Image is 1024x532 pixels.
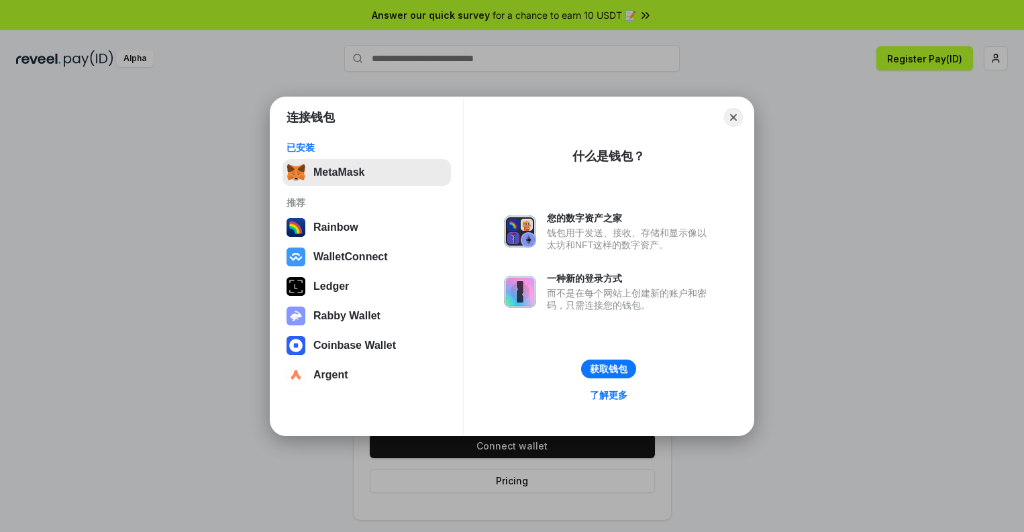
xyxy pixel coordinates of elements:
button: MetaMask [283,159,451,186]
div: WalletConnect [313,251,388,263]
img: svg+xml,%3Csvg%20xmlns%3D%22http%3A%2F%2Fwww.w3.org%2F2000%2Fsvg%22%20fill%3D%22none%22%20viewBox... [504,215,536,248]
div: Rabby Wallet [313,310,380,322]
button: Coinbase Wallet [283,332,451,359]
img: svg+xml,%3Csvg%20width%3D%22120%22%20height%3D%22120%22%20viewBox%3D%220%200%20120%20120%22%20fil... [287,218,305,237]
button: Rainbow [283,214,451,241]
div: 您的数字资产之家 [547,212,713,224]
div: 了解更多 [590,389,627,401]
div: 获取钱包 [590,363,627,375]
div: 而不是在每个网站上创建新的账户和密码，只需连接您的钱包。 [547,287,713,311]
img: svg+xml,%3Csvg%20xmlns%3D%22http%3A%2F%2Fwww.w3.org%2F2000%2Fsvg%22%20fill%3D%22none%22%20viewBox... [287,307,305,325]
button: Ledger [283,273,451,300]
img: svg+xml,%3Csvg%20width%3D%2228%22%20height%3D%2228%22%20viewBox%3D%220%200%2028%2028%22%20fill%3D... [287,336,305,355]
div: 一种新的登录方式 [547,272,713,284]
img: svg+xml,%3Csvg%20xmlns%3D%22http%3A%2F%2Fwww.w3.org%2F2000%2Fsvg%22%20width%3D%2228%22%20height%3... [287,277,305,296]
img: svg+xml,%3Csvg%20width%3D%2228%22%20height%3D%2228%22%20viewBox%3D%220%200%2028%2028%22%20fill%3D... [287,366,305,384]
button: 获取钱包 [581,360,636,378]
div: MetaMask [313,166,364,178]
button: WalletConnect [283,244,451,270]
h1: 连接钱包 [287,109,335,125]
a: 了解更多 [582,386,635,404]
img: svg+xml,%3Csvg%20xmlns%3D%22http%3A%2F%2Fwww.w3.org%2F2000%2Fsvg%22%20fill%3D%22none%22%20viewBox... [504,276,536,308]
div: 已安装 [287,142,447,154]
div: Rainbow [313,221,358,233]
div: 推荐 [287,197,447,209]
button: Rabby Wallet [283,303,451,329]
img: svg+xml,%3Csvg%20fill%3D%22none%22%20height%3D%2233%22%20viewBox%3D%220%200%2035%2033%22%20width%... [287,163,305,182]
img: svg+xml,%3Csvg%20width%3D%2228%22%20height%3D%2228%22%20viewBox%3D%220%200%2028%2028%22%20fill%3D... [287,248,305,266]
button: Argent [283,362,451,388]
div: 钱包用于发送、接收、存储和显示像以太坊和NFT这样的数字资产。 [547,227,713,251]
button: Close [724,108,743,127]
div: Ledger [313,280,349,292]
div: Coinbase Wallet [313,339,396,352]
div: 什么是钱包？ [572,148,645,164]
div: Argent [313,369,348,381]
